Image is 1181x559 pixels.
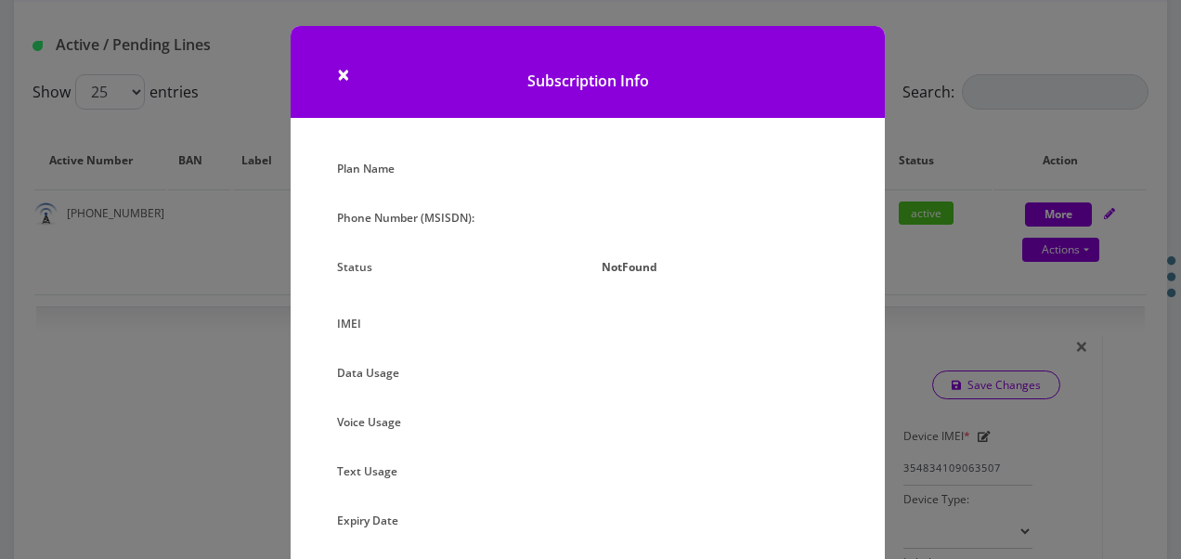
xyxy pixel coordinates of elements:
label: Plan Name [337,155,395,182]
label: Phone Number (MSISDN): [337,204,474,231]
label: IMEI [337,310,361,337]
span: × [337,58,350,89]
strong: NotFound [602,259,657,275]
label: Voice Usage [337,409,401,435]
label: Data Usage [337,359,399,386]
label: Text Usage [337,458,397,485]
label: Expiry Date [337,507,398,534]
label: Status [337,253,372,280]
h1: Subscription Info [291,26,885,118]
button: Close [337,63,350,85]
